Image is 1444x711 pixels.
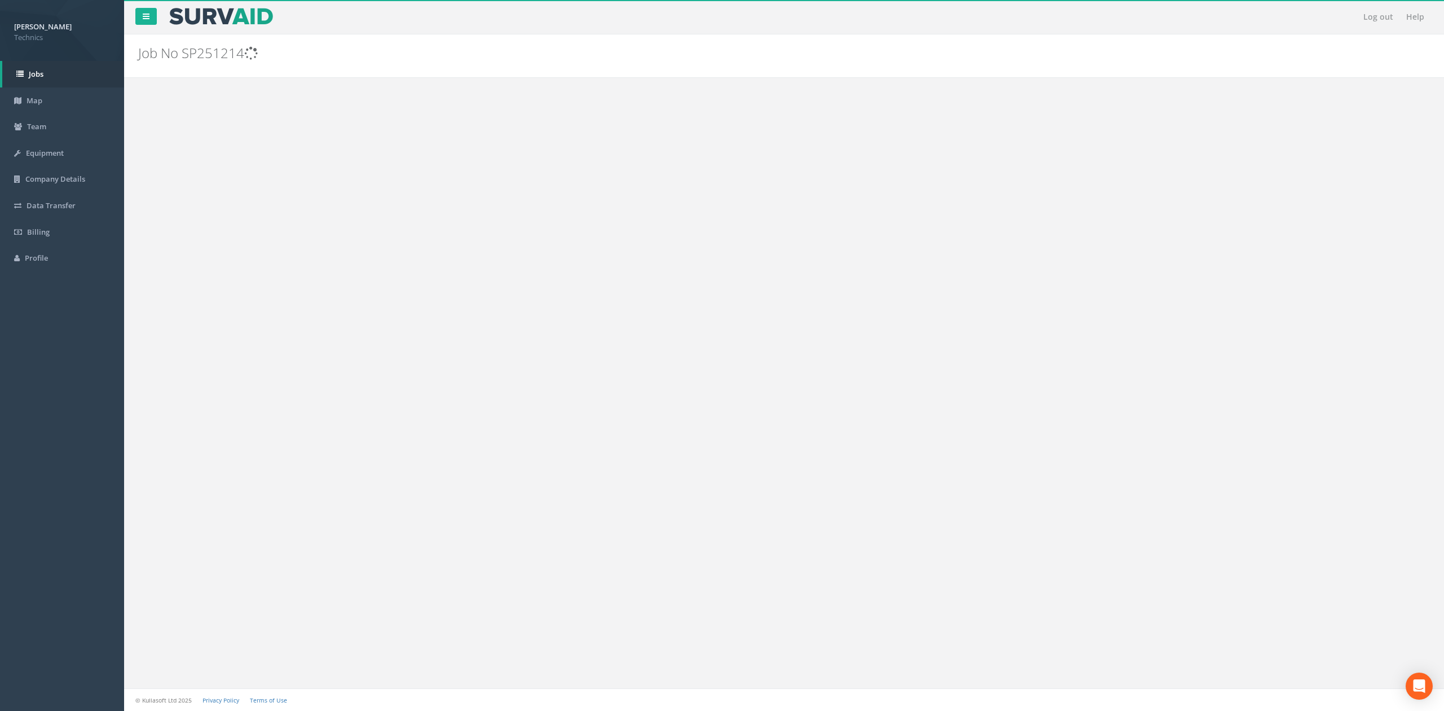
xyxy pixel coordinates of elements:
span: Jobs [29,69,43,79]
strong: [PERSON_NAME] [14,21,72,32]
a: Privacy Policy [202,696,239,704]
span: Billing [27,227,50,237]
a: Terms of Use [250,696,287,704]
a: [PERSON_NAME] Technics [14,19,110,42]
span: Team [27,121,46,131]
h2: Job No SP251214 [138,46,1212,60]
span: Equipment [26,148,64,158]
span: Map [27,95,42,106]
a: Jobs [2,61,124,87]
small: © Kullasoft Ltd 2025 [135,696,192,704]
span: Data Transfer [27,200,76,210]
span: Profile [25,253,48,263]
span: Technics [14,32,110,43]
span: Company Details [25,174,85,184]
div: Open Intercom Messenger [1406,673,1433,700]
